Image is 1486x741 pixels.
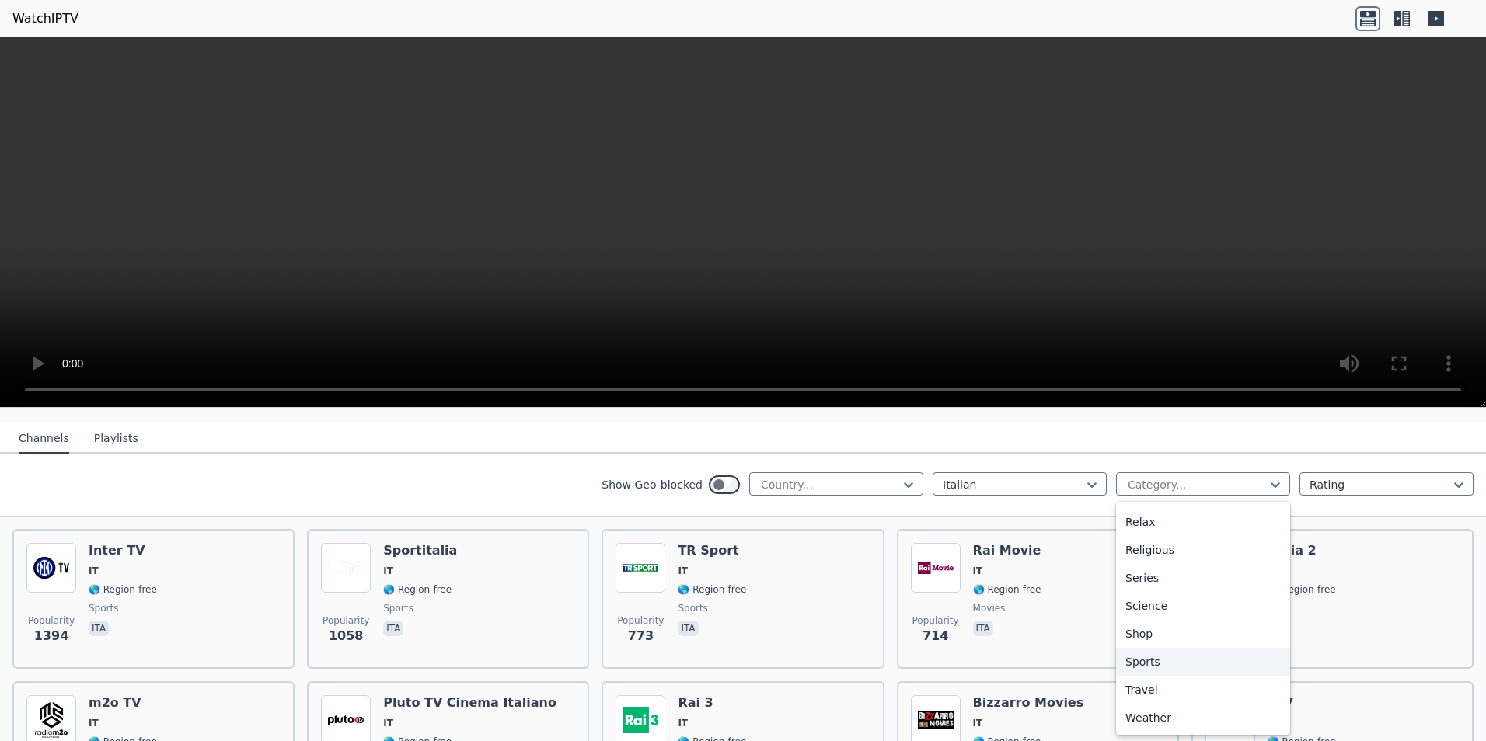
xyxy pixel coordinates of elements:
h6: Sportitalia [383,543,457,558]
h6: Rai Movie [973,543,1041,558]
span: 1058 [329,627,364,645]
div: Religious [1116,536,1290,564]
span: Popularity [28,614,75,627]
span: Popularity [912,614,959,627]
p: ita [89,621,109,636]
span: IT [383,565,393,577]
span: IT [678,565,688,577]
img: Rai Movie [911,543,961,593]
img: TR Sport [616,543,665,593]
a: WatchIPTV [12,9,78,28]
div: Shop [1116,620,1290,648]
span: IT [973,565,983,577]
div: Weather [1116,704,1290,732]
div: Travel [1116,676,1290,704]
h6: TR Sport [678,543,746,558]
h6: Rai 3 [678,695,746,711]
span: movies [973,602,1006,614]
div: Series [1116,564,1290,592]
img: Sportitalia [321,543,371,593]
span: sports [678,602,707,614]
span: 🌎 Region-free [1268,583,1336,596]
h6: Bizzarro Movies [973,695,1084,711]
h6: LA7 [1268,695,1336,711]
span: 🌎 Region-free [973,583,1041,596]
img: Inter TV [26,543,76,593]
h6: m2o TV [89,695,157,711]
h6: Pluto TV Cinema Italiano [383,695,556,711]
h6: Italia 2 [1268,543,1336,558]
span: IT [89,717,99,729]
span: IT [89,565,99,577]
h6: Inter TV [89,543,157,558]
span: 🌎 Region-free [678,583,746,596]
div: Sports [1116,648,1290,676]
button: Playlists [94,424,138,454]
span: 🌎 Region-free [89,583,157,596]
p: ita [383,621,403,636]
div: Relax [1116,508,1290,536]
button: Channels [19,424,69,454]
span: IT [973,717,983,729]
p: ita [973,621,993,636]
span: 1394 [34,627,69,645]
span: Popularity [617,614,664,627]
div: Science [1116,592,1290,620]
span: 🌎 Region-free [383,583,452,596]
span: sports [89,602,118,614]
span: IT [678,717,688,729]
span: sports [383,602,413,614]
span: Popularity [323,614,369,627]
span: 773 [628,627,654,645]
p: ita [678,621,698,636]
span: IT [383,717,393,729]
label: Show Geo-blocked [602,477,703,492]
span: 714 [923,627,948,645]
